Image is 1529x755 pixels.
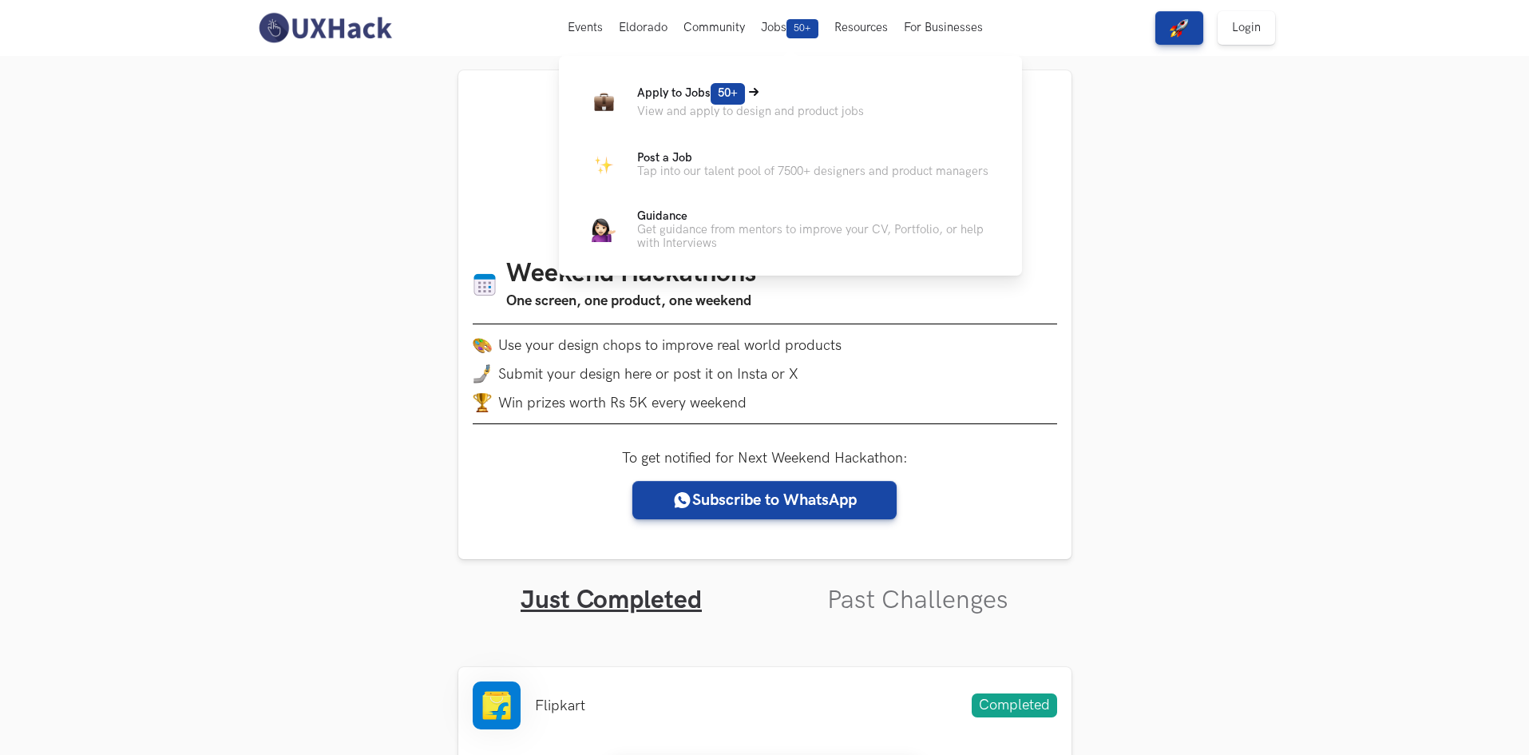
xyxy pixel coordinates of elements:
[637,151,692,165] span: Post a Job
[594,155,614,175] img: Parking
[473,272,497,297] img: Calendar icon
[786,19,818,38] span: 50+
[637,209,687,223] span: Guidance
[972,693,1057,717] span: Completed
[473,364,492,383] img: mobile-in-hand.png
[506,259,756,290] h1: Weekend Hackathons
[584,209,996,250] a: GuidanceGuidanceGet guidance from mentors to improve your CV, Portfolio, or help with Interviews
[1218,11,1275,45] a: Login
[1170,18,1189,38] img: rocket
[637,165,988,178] p: Tap into our talent pool of 7500+ designers and product managers
[637,223,996,250] p: Get guidance from mentors to improve your CV, Portfolio, or help with Interviews
[592,218,616,242] img: Guidance
[827,585,1008,616] a: Past Challenges
[584,145,996,184] a: ParkingPost a JobTap into our talent pool of 7500+ designers and product managers
[622,450,908,467] label: To get notified for Next Weekend Hackathon:
[637,86,745,100] span: Apply to Jobs
[594,91,614,111] img: Briefcase
[254,11,396,45] img: UXHack-logo.png
[637,105,864,118] p: View and apply to design and product jobs
[498,366,798,383] span: Submit your design here or post it on Insta or X
[535,697,585,714] li: Flipkart
[521,585,702,616] a: Just Completed
[473,393,492,412] img: trophy.png
[632,481,897,519] a: Subscribe to WhatsApp
[473,336,492,355] img: palette.png
[458,559,1071,616] ul: Tabs Interface
[711,83,745,105] span: 50+
[473,393,1057,412] li: Win prizes worth Rs 5K every weekend
[584,81,996,120] a: BriefcaseApply to Jobs50+View and apply to design and product jobs
[506,290,756,312] h3: One screen, one product, one weekend
[473,336,1057,355] li: Use your design chops to improve real world products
